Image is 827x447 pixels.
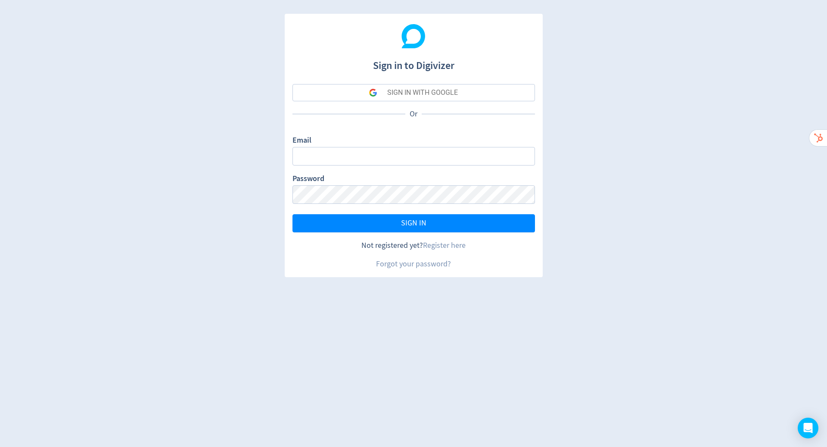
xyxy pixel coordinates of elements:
[423,241,466,250] a: Register here
[376,259,451,269] a: Forgot your password?
[798,418,818,438] div: Open Intercom Messenger
[401,24,426,48] img: Digivizer Logo
[405,109,422,119] p: Or
[292,51,535,73] h1: Sign in to Digivizer
[401,219,426,227] span: SIGN IN
[292,173,324,185] label: Password
[292,240,535,251] div: Not registered yet?
[292,84,535,101] button: SIGN IN WITH GOOGLE
[292,135,311,147] label: Email
[292,214,535,232] button: SIGN IN
[387,84,458,101] div: SIGN IN WITH GOOGLE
